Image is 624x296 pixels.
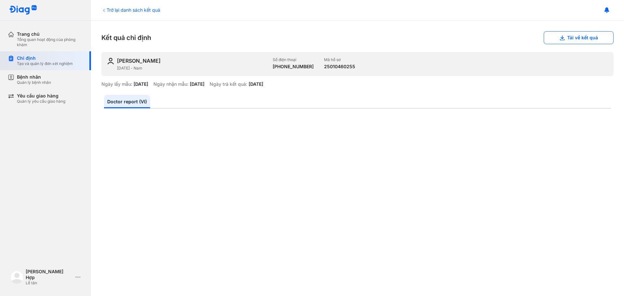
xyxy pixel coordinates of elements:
[101,31,614,44] div: Kết quả chỉ định
[17,80,51,85] div: Quản lý bệnh nhân
[26,269,73,280] div: [PERSON_NAME] Hợp
[249,81,263,87] div: [DATE]
[273,64,314,70] div: [PHONE_NUMBER]
[190,81,204,87] div: [DATE]
[324,64,355,70] div: 25010460255
[17,74,51,80] div: Bệnh nhân
[9,5,37,15] img: logo
[153,81,188,87] div: Ngày nhận mẫu:
[17,37,83,47] div: Tổng quan hoạt động của phòng khám
[117,57,161,64] div: [PERSON_NAME]
[134,81,148,87] div: [DATE]
[17,55,73,61] div: Chỉ định
[17,93,65,99] div: Yêu cầu giao hàng
[17,31,83,37] div: Trang chủ
[210,81,247,87] div: Ngày trả kết quả:
[10,271,23,284] img: logo
[544,31,614,44] button: Tải về kết quả
[17,99,65,104] div: Quản lý yêu cầu giao hàng
[26,280,73,286] div: Lễ tân
[101,6,160,13] div: Trở lại danh sách kết quả
[117,66,267,71] div: [DATE] - Nam
[273,57,314,62] div: Số điện thoại
[101,81,132,87] div: Ngày lấy mẫu:
[17,61,73,66] div: Tạo và quản lý đơn xét nghiệm
[104,95,150,108] a: Doctor report (VI)
[107,57,114,65] img: user-icon
[324,57,355,62] div: Mã hồ sơ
